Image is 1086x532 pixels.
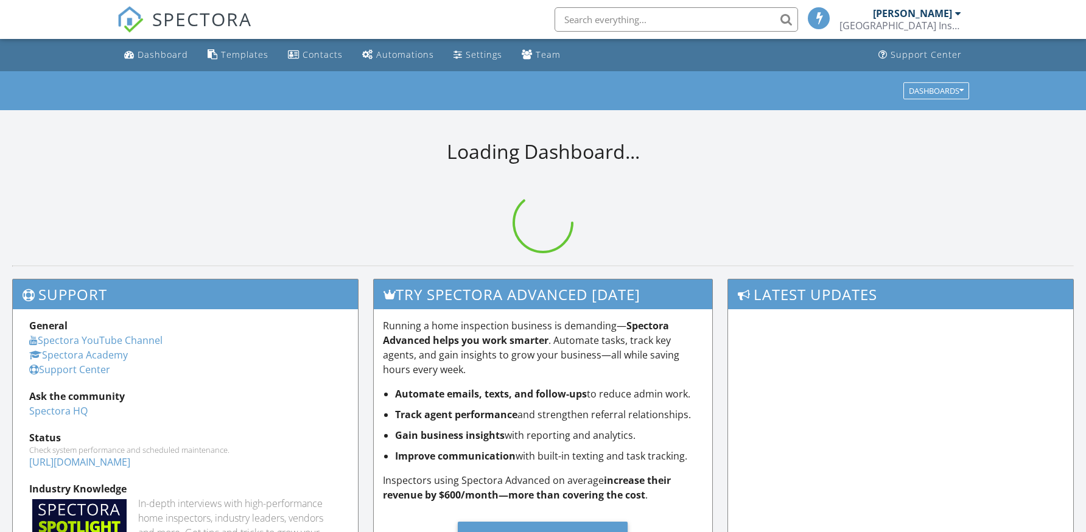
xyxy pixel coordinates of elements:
p: Running a home inspection business is demanding— . Automate tasks, track key agents, and gain ins... [383,318,702,377]
strong: General [29,319,68,332]
p: Inspectors using Spectora Advanced on average . [383,473,702,502]
div: Automations [376,49,434,60]
input: Search everything... [555,7,798,32]
a: Settings [449,44,507,66]
li: with reporting and analytics. [395,428,702,443]
div: [PERSON_NAME] [873,7,952,19]
strong: Track agent performance [395,408,517,421]
strong: Gain business insights [395,429,505,442]
a: Automations (Basic) [357,44,439,66]
a: Team [517,44,566,66]
h3: Latest Updates [728,279,1073,309]
div: Dashboards [909,86,964,95]
strong: Automate emails, texts, and follow-ups [395,387,587,401]
li: and strengthen referral relationships. [395,407,702,422]
a: Spectora Academy [29,348,128,362]
div: Dashboard [138,49,188,60]
div: Status [29,430,342,445]
li: with built-in texting and task tracking. [395,449,702,463]
a: Spectora HQ [29,404,88,418]
div: Team [536,49,561,60]
a: Spectora YouTube Channel [29,334,163,347]
button: Dashboards [903,82,969,99]
a: Contacts [283,44,348,66]
a: Templates [203,44,273,66]
div: Templates [221,49,268,60]
div: Settings [466,49,502,60]
div: Support Center [891,49,962,60]
strong: Improve communication [395,449,516,463]
a: Support Center [874,44,967,66]
div: Ask the community [29,389,342,404]
a: Support Center [29,363,110,376]
a: SPECTORA [117,16,252,42]
strong: increase their revenue by $600/month—more than covering the cost [383,474,671,502]
div: Industry Knowledge [29,481,342,496]
div: Contacts [303,49,343,60]
img: The Best Home Inspection Software - Spectora [117,6,144,33]
a: Dashboard [119,44,193,66]
div: Check system performance and scheduled maintenance. [29,445,342,455]
div: 5th Avenue Building Inspections, Inc. [839,19,961,32]
li: to reduce admin work. [395,387,702,401]
strong: Spectora Advanced helps you work smarter [383,319,669,347]
h3: Support [13,279,358,309]
span: SPECTORA [152,6,252,32]
h3: Try spectora advanced [DATE] [374,279,712,309]
a: [URL][DOMAIN_NAME] [29,455,130,469]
